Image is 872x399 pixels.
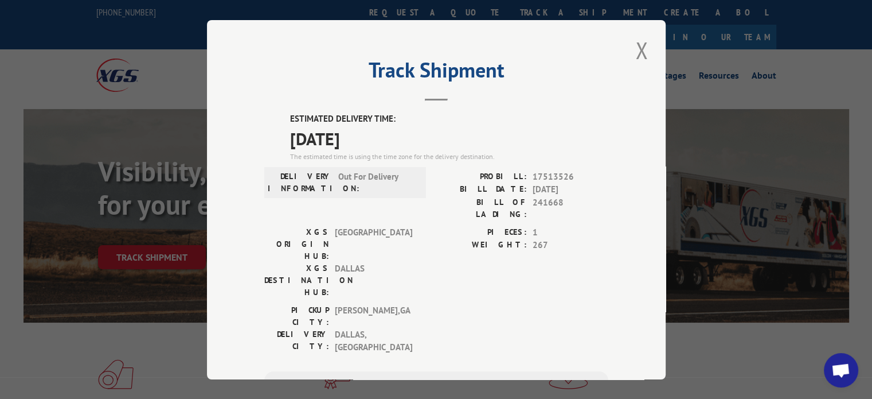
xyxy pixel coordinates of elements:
label: PICKUP CITY: [264,304,329,328]
label: DELIVERY INFORMATION: [268,170,333,194]
span: DALLAS , [GEOGRAPHIC_DATA] [335,328,412,354]
label: BILL OF LADING: [436,196,527,220]
span: [GEOGRAPHIC_DATA] [335,226,412,262]
label: ESTIMATED DELIVERY TIME: [290,113,608,126]
span: [PERSON_NAME] , GA [335,304,412,328]
span: 241668 [533,196,608,220]
div: The estimated time is using the time zone for the delivery destination. [290,151,608,161]
span: [DATE] [533,183,608,196]
span: 1 [533,226,608,239]
h2: Track Shipment [264,62,608,84]
label: DELIVERY CITY: [264,328,329,354]
label: PROBILL: [436,170,527,183]
span: 17513526 [533,170,608,183]
label: BILL DATE: [436,183,527,196]
button: Close modal [632,34,651,66]
label: WEIGHT: [436,239,527,252]
span: Out For Delivery [338,170,416,194]
span: [DATE] [290,125,608,151]
label: XGS ORIGIN HUB: [264,226,329,262]
span: DALLAS [335,262,412,298]
span: 267 [533,239,608,252]
label: PIECES: [436,226,527,239]
a: Open chat [824,353,858,388]
label: XGS DESTINATION HUB: [264,262,329,298]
